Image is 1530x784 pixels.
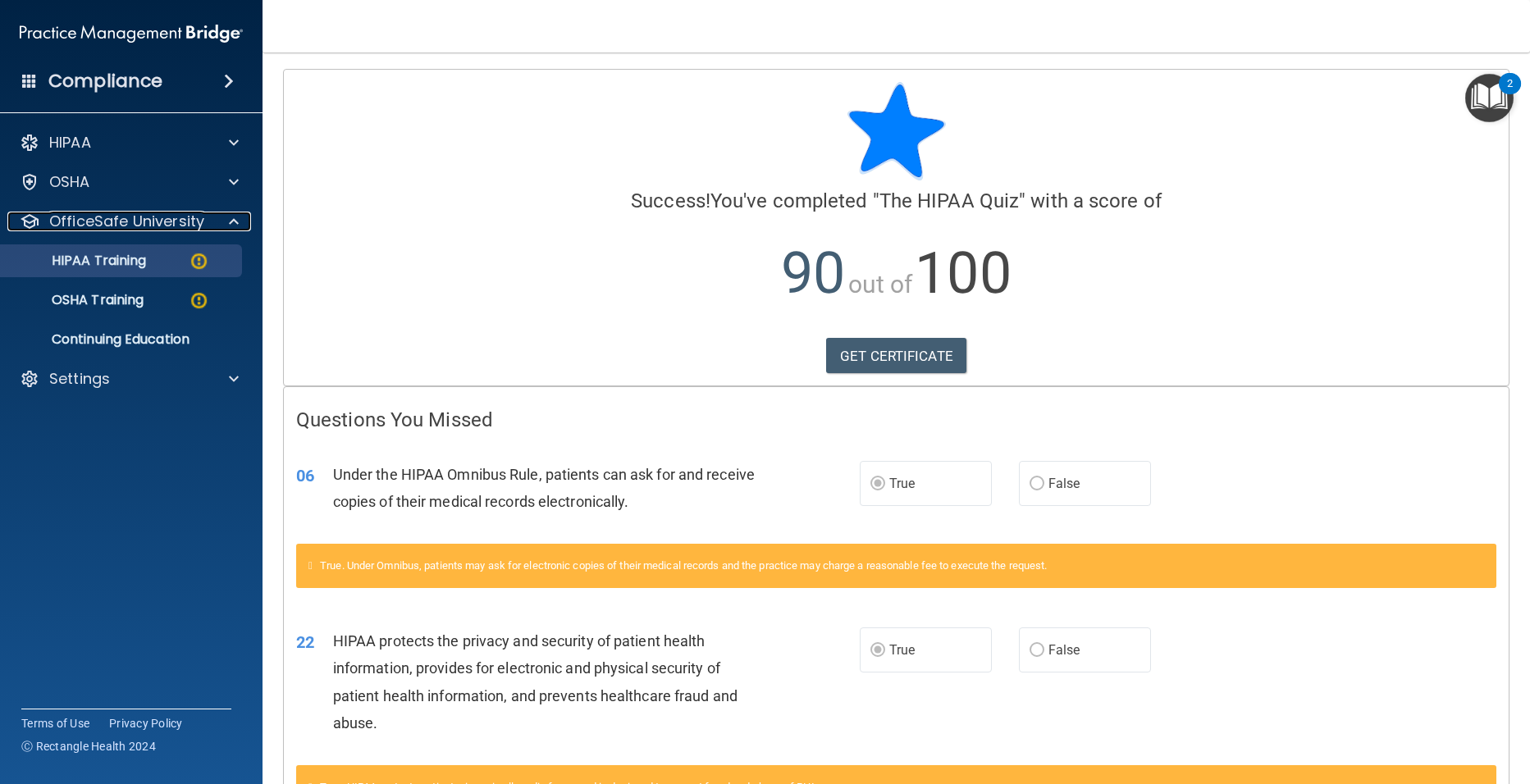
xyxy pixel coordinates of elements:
[109,715,183,732] a: Privacy Policy
[296,632,314,652] span: 22
[21,738,156,754] span: Ⓒ Rectangle Health 2024
[49,369,110,389] p: Settings
[20,172,239,192] a: OSHA
[1048,642,1080,658] span: False
[11,253,146,269] p: HIPAA Training
[826,338,966,374] a: GET CERTIFICATE
[333,632,738,732] span: HIPAA protects the privacy and security of patient health information, provides for electronic an...
[1030,478,1044,490] input: False
[189,290,209,311] img: warning-circle.0cc9ac19.png
[11,331,235,348] p: Continuing Education
[1507,84,1513,105] div: 2
[889,476,915,491] span: True
[848,270,913,299] span: out of
[1246,668,1510,733] iframe: Drift Widget Chat Controller
[870,478,885,490] input: True
[889,642,915,658] span: True
[48,70,162,93] h4: Compliance
[20,133,239,153] a: HIPAA
[49,212,204,231] p: OfficeSafe University
[11,292,144,308] p: OSHA Training
[20,212,239,231] a: OfficeSafe University
[879,189,1019,212] span: The HIPAA Quiz
[21,715,89,732] a: Terms of Use
[1030,645,1044,657] input: False
[320,559,1047,572] span: True. Under Omnibus, patients may ask for electronic copies of their medical records and the prac...
[333,466,755,510] span: Under the HIPAA Omnibus Rule, patients can ask for and receive copies of their medical records el...
[631,189,710,212] span: Success!
[296,190,1496,212] h4: You've completed " " with a score of
[20,369,239,389] a: Settings
[1048,476,1080,491] span: False
[296,466,314,485] span: 06
[870,645,885,657] input: True
[189,251,209,271] img: warning-circle.0cc9ac19.png
[1465,74,1514,122] button: Open Resource Center, 2 new notifications
[781,239,845,307] span: 90
[847,82,946,180] img: blue-star-rounded.9d042014.png
[49,172,90,192] p: OSHA
[20,17,243,50] img: PMB logo
[49,133,91,153] p: HIPAA
[296,409,1496,431] h4: Questions You Missed
[915,239,1011,307] span: 100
